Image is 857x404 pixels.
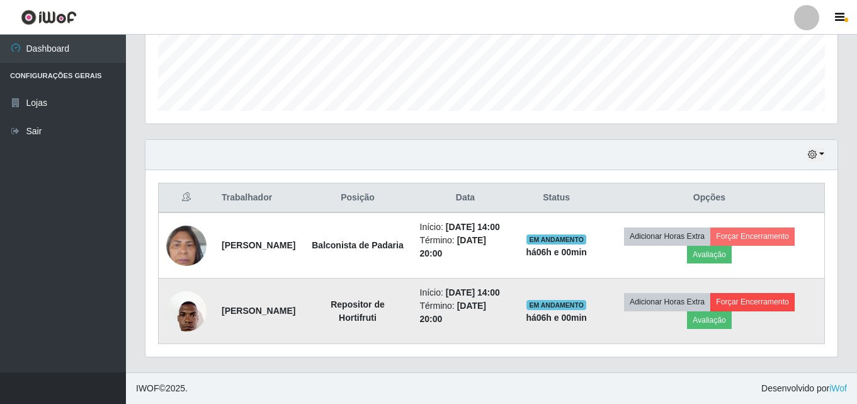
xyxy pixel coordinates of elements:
[222,240,295,250] strong: [PERSON_NAME]
[687,311,732,329] button: Avaliação
[710,293,795,311] button: Forçar Encerramento
[624,228,710,245] button: Adicionar Horas Extra
[420,234,511,260] li: Término:
[526,313,587,323] strong: há 06 h e 00 min
[303,183,412,213] th: Posição
[331,299,385,323] strong: Repositor de Hortifruti
[166,219,207,272] img: 1706817877089.jpeg
[446,222,500,232] time: [DATE] 14:00
[710,228,795,245] button: Forçar Encerramento
[594,183,825,213] th: Opções
[420,221,511,234] li: Início:
[420,286,511,299] li: Início:
[312,240,404,250] strong: Balconista de Padaria
[687,246,732,263] button: Avaliação
[829,383,847,393] a: iWof
[412,183,519,213] th: Data
[166,284,207,338] img: 1705573707833.jpeg
[624,293,710,311] button: Adicionar Horas Extra
[136,383,159,393] span: IWOF
[526,234,586,245] span: EM ANDAMENTO
[222,306,295,316] strong: [PERSON_NAME]
[518,183,594,213] th: Status
[136,382,188,395] span: © 2025 .
[526,247,587,257] strong: há 06 h e 00 min
[526,300,586,310] span: EM ANDAMENTO
[420,299,511,326] li: Término:
[761,382,847,395] span: Desenvolvido por
[214,183,303,213] th: Trabalhador
[21,9,77,25] img: CoreUI Logo
[446,287,500,297] time: [DATE] 14:00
